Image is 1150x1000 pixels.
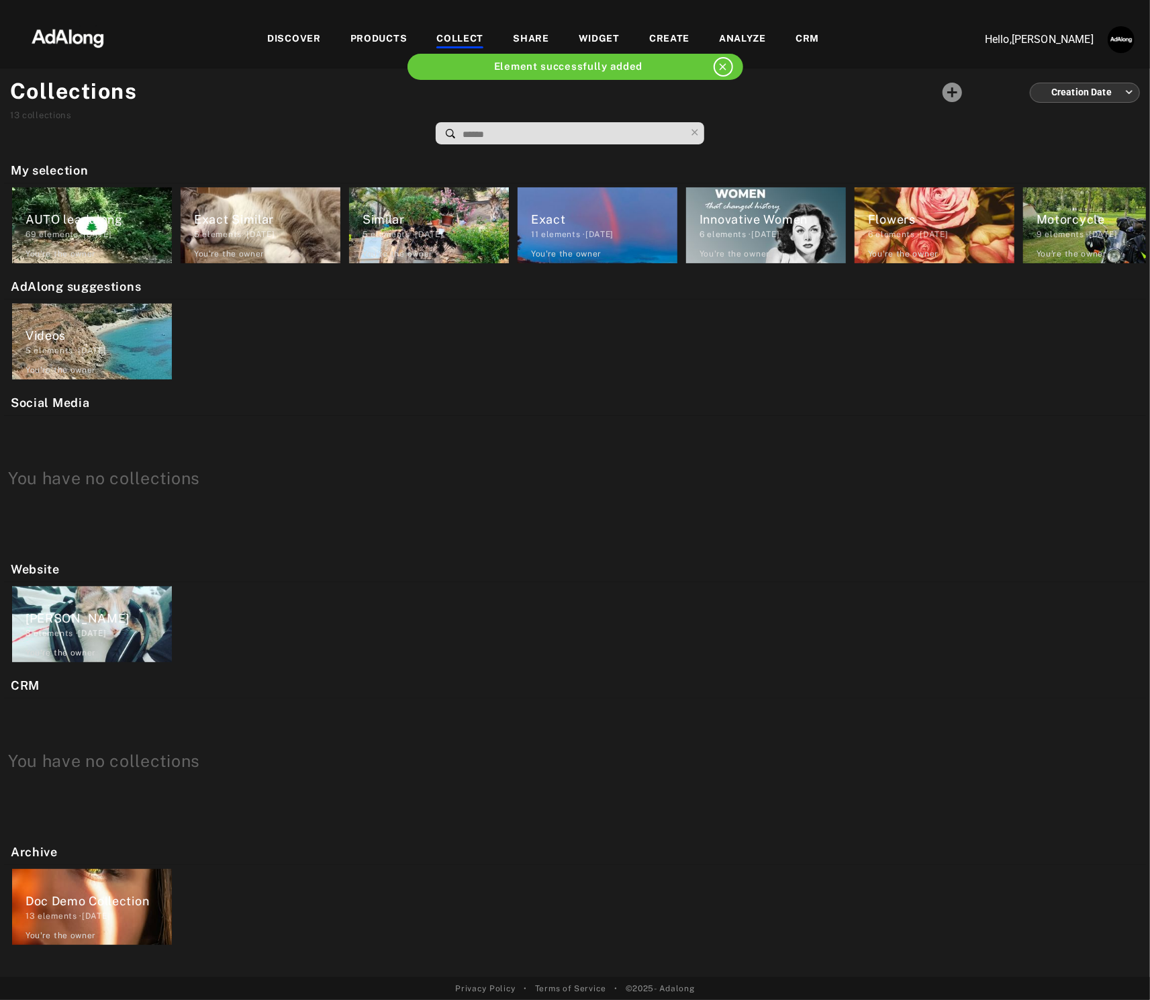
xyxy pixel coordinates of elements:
[1104,23,1138,56] button: Account settings
[11,161,1146,179] h2: My selection
[26,230,36,239] span: 69
[1042,75,1133,110] div: Creation Date
[26,910,172,922] div: elements · [DATE]
[524,983,527,995] span: •
[513,32,549,48] div: SHARE
[514,183,681,267] div: Exact11 elements ·[DATE]You're the owner
[719,32,766,48] div: ANALYZE
[26,364,96,376] div: You're the owner
[26,629,32,638] span: 3
[531,210,677,228] div: Exact
[363,248,433,260] div: You're the owner
[868,248,939,260] div: You're the owner
[436,32,483,48] div: COLLECT
[626,983,695,995] span: © 2025 - Adalong
[194,248,265,260] div: You're the owner
[345,183,513,267] div: Similar5 elements ·[DATE]You're the owner
[868,230,873,239] span: 6
[26,326,172,345] div: Videos
[700,248,770,260] div: You're the owner
[682,183,850,267] div: Innovative Women6 elements ·[DATE]You're the owner
[26,627,172,639] div: elements · [DATE]
[11,277,1146,296] h2: AdAlong suggestions
[796,32,819,48] div: CRM
[26,248,96,260] div: You're the owner
[8,582,176,666] div: [PERSON_NAME]3 elements ·[DATE]You're the owner
[434,59,703,75] div: Element successfully added
[194,228,340,240] div: elements · [DATE]
[9,17,127,57] img: 63233d7d88ed69de3c212112c67096b6.png
[11,394,1146,412] h2: Social Media
[26,345,172,357] div: elements · [DATE]
[11,676,1146,694] h2: CRM
[455,983,516,995] a: Privacy Policy
[26,346,32,355] span: 5
[267,32,321,48] div: DISCOVER
[350,32,408,48] div: PRODUCTS
[26,911,35,921] span: 13
[614,983,618,995] span: •
[1083,936,1150,1000] iframe: Chat Widget
[26,609,172,627] div: [PERSON_NAME]
[649,32,689,48] div: CREATE
[8,300,176,383] div: Videos5 elements ·[DATE]You're the owner
[531,248,602,260] div: You're the owner
[935,75,969,109] button: Add a collecton
[868,210,1014,228] div: Flowers
[851,183,1018,267] div: Flowers6 elements ·[DATE]You're the owner
[531,228,677,240] div: elements · [DATE]
[177,183,344,267] div: Exact Similar5 elements ·[DATE]You're the owner
[10,75,138,107] h1: Collections
[1037,248,1107,260] div: You're the owner
[1037,230,1043,239] span: 9
[700,228,846,240] div: elements · [DATE]
[535,983,606,995] a: Terms of Service
[718,61,729,73] i: close
[8,865,176,949] div: Doc Demo Collection13 elements ·[DATE]You're the owner
[1108,26,1135,53] img: AATXAJzUJh5t706S9lc_3n6z7NVUglPkrjZIexBIJ3ug=s96-c
[11,843,1146,861] h2: Archive
[363,228,509,240] div: elements · [DATE]
[363,230,369,239] span: 5
[11,560,1146,578] h2: Website
[26,892,172,910] div: Doc Demo Collection
[26,647,96,659] div: You're the owner
[700,230,705,239] span: 6
[26,210,172,228] div: AUTO leadalong
[579,32,620,48] div: WIDGET
[959,32,1094,48] p: Hello, [PERSON_NAME]
[8,183,176,267] div: AUTO leadalong69 elements ·[DATE]You're the owner
[700,210,846,228] div: Innovative Women
[868,228,1014,240] div: elements · [DATE]
[26,929,96,942] div: You're the owner
[10,109,138,122] div: collections
[363,210,509,228] div: Similar
[26,228,172,240] div: elements · [DATE]
[531,230,538,239] span: 11
[194,210,340,228] div: Exact Similar
[194,230,200,239] span: 5
[10,110,19,120] span: 13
